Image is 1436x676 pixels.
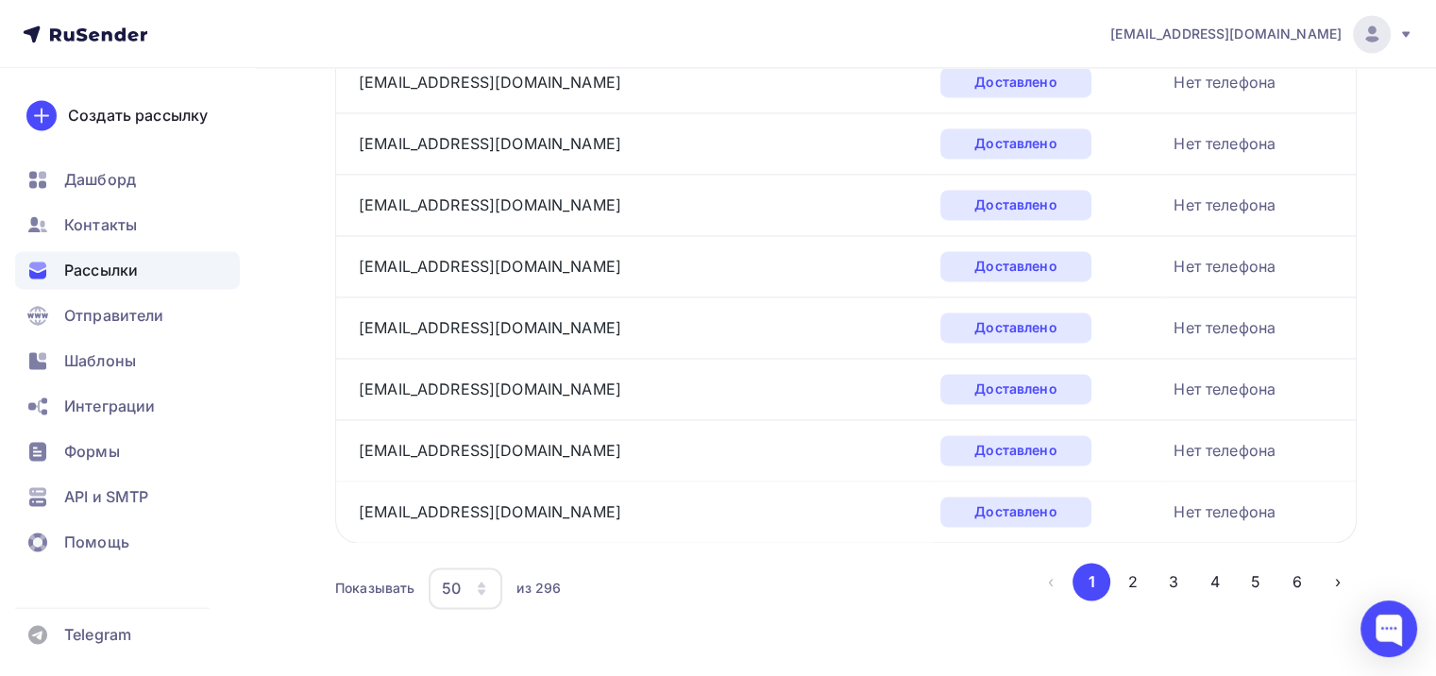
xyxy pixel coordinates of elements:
span: Отправители [64,304,164,327]
div: Доставлено [940,128,1091,159]
a: [EMAIL_ADDRESS][DOMAIN_NAME] [359,502,621,521]
button: Go to next page [1319,563,1357,600]
span: Интеграции [64,395,155,417]
button: Go to page 6 [1278,563,1316,600]
a: Рассылки [15,251,240,289]
span: Контакты [64,213,137,236]
span: Шаблоны [64,349,136,372]
div: Нет телефона [1174,71,1276,93]
div: Доставлено [940,374,1091,404]
a: [EMAIL_ADDRESS][DOMAIN_NAME] [359,380,621,398]
span: Telegram [64,623,131,646]
a: [EMAIL_ADDRESS][DOMAIN_NAME] [359,257,621,276]
div: Нет телефона [1174,132,1276,155]
div: Доставлено [940,251,1091,281]
div: Нет телефона [1174,255,1276,278]
span: Дашборд [64,168,136,191]
div: Показывать [335,579,414,598]
a: [EMAIL_ADDRESS][DOMAIN_NAME] [359,318,621,337]
span: Помощь [64,531,129,553]
a: [EMAIL_ADDRESS][DOMAIN_NAME] [359,441,621,460]
a: [EMAIL_ADDRESS][DOMAIN_NAME] [359,195,621,214]
div: Доставлено [940,497,1091,527]
div: Доставлено [940,435,1091,465]
div: Нет телефона [1174,378,1276,400]
button: Go to page 1 [1073,563,1110,600]
span: [EMAIL_ADDRESS][DOMAIN_NAME] [1110,25,1342,43]
div: Нет телефона [1174,439,1276,462]
button: 50 [428,566,503,610]
a: Шаблоны [15,342,240,380]
a: [EMAIL_ADDRESS][DOMAIN_NAME] [359,73,621,92]
button: Go to page 5 [1237,563,1275,600]
a: [EMAIL_ADDRESS][DOMAIN_NAME] [1110,15,1413,53]
a: Дашборд [15,161,240,198]
a: Отправители [15,296,240,334]
div: Нет телефона [1174,194,1276,216]
span: API и SMTP [64,485,148,508]
div: Доставлено [940,67,1091,97]
span: Формы [64,440,120,463]
a: [EMAIL_ADDRESS][DOMAIN_NAME] [359,134,621,153]
div: Нет телефона [1174,316,1276,339]
div: Доставлено [940,313,1091,343]
div: из 296 [516,579,561,598]
ul: Pagination [1032,563,1358,600]
div: Нет телефона [1174,500,1276,523]
a: Формы [15,432,240,470]
div: 50 [442,577,461,600]
div: Создать рассылку [68,104,208,127]
button: Go to page 2 [1114,563,1152,600]
span: Рассылки [64,259,138,281]
button: Go to page 3 [1155,563,1192,600]
a: Контакты [15,206,240,244]
button: Go to page 4 [1196,563,1234,600]
div: Доставлено [940,190,1091,220]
